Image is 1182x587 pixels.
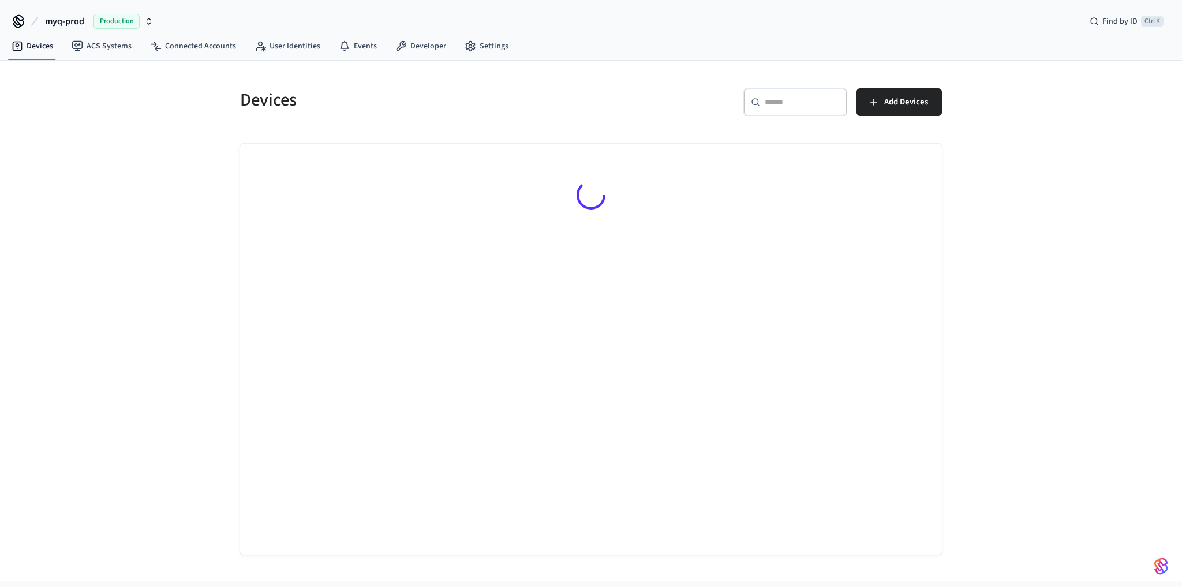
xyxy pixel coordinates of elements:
a: Connected Accounts [141,36,245,57]
span: Production [93,14,140,29]
a: Events [330,36,386,57]
a: ACS Systems [62,36,141,57]
a: Developer [386,36,455,57]
a: Devices [2,36,62,57]
span: Add Devices [884,95,928,110]
span: Ctrl K [1141,16,1164,27]
h5: Devices [240,88,584,112]
span: Find by ID [1102,16,1138,27]
a: User Identities [245,36,330,57]
a: Settings [455,36,518,57]
span: myq-prod [45,14,84,28]
div: Find by IDCtrl K [1080,11,1173,32]
img: SeamLogoGradient.69752ec5.svg [1154,557,1168,575]
button: Add Devices [856,88,942,116]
